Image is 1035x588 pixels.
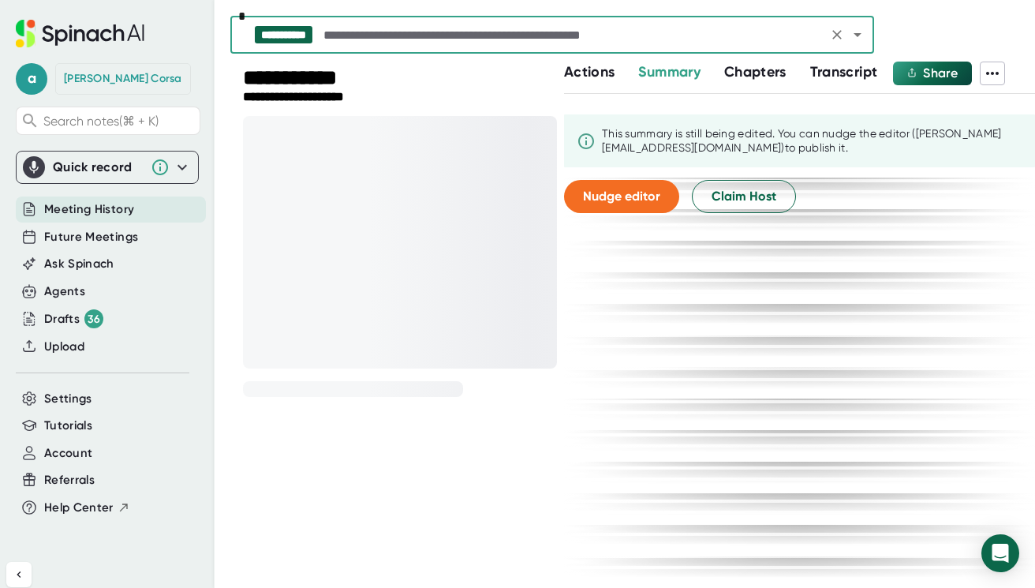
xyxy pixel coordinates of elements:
button: Ask Spinach [44,255,114,273]
button: Chapters [724,62,787,83]
span: Transcript [810,63,878,81]
button: Open [846,24,869,46]
button: Meeting History [44,200,134,219]
button: Transcript [810,62,878,83]
button: Upload [44,338,84,356]
button: Clear [826,24,848,46]
span: Share [923,66,958,81]
div: Quick record [23,152,192,183]
div: Quick record [53,159,143,175]
button: Help Center [44,499,130,517]
span: Claim Host [712,187,776,206]
button: Drafts 36 [44,309,103,328]
button: Actions [564,62,615,83]
button: Collapse sidebar [6,562,32,587]
button: Account [44,444,92,463]
button: Claim Host [692,180,796,213]
button: Settings [44,390,92,408]
span: Help Center [44,499,114,517]
span: Summary [638,63,700,81]
button: Share [893,62,972,85]
span: Chapters [724,63,787,81]
span: Actions [564,63,615,81]
div: Drafts [44,309,103,328]
span: Nudge editor [583,189,660,204]
button: Nudge editor [564,180,679,213]
div: Open Intercom Messenger [981,534,1019,572]
button: Referrals [44,471,95,489]
span: a [16,63,47,95]
div: This summary is still being edited. You can nudge the editor ([PERSON_NAME][EMAIL_ADDRESS][DOMAIN... [602,127,1022,155]
div: Amy Corsa [64,72,182,86]
span: Search notes (⌘ + K) [43,114,196,129]
button: Agents [44,283,85,301]
div: 36 [84,309,103,328]
button: Summary [638,62,700,83]
button: Tutorials [44,417,92,435]
button: Future Meetings [44,228,138,246]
